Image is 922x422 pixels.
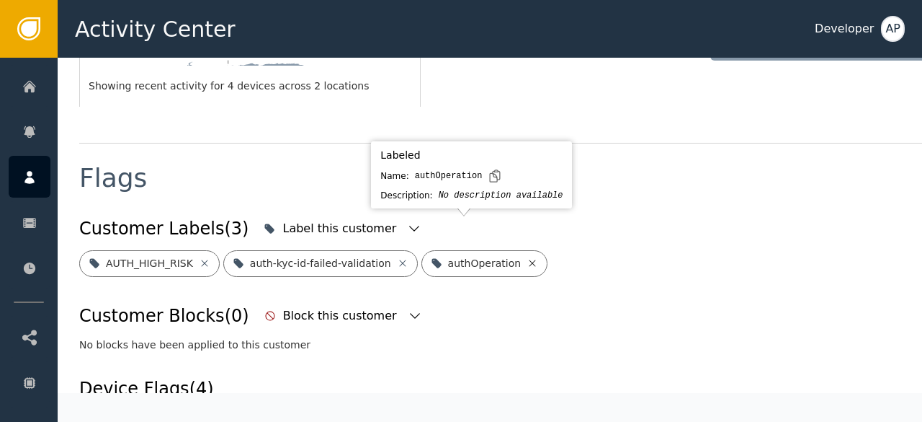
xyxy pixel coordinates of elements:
div: Customer Labels (3) [79,216,249,242]
div: Device Flags (4) [79,376,467,402]
div: Block this customer [283,307,400,325]
span: Activity Center [75,13,236,45]
div: Labeled [380,148,563,163]
div: auth-kyc-id-failed-validation [250,256,391,271]
button: AP [881,16,905,42]
div: Description: [380,189,432,202]
button: Label this customer [260,213,425,245]
div: No description available [439,189,563,202]
div: AUTH_HIGH_RISK [106,256,193,271]
div: authOperation [415,170,483,183]
div: Label this customer [282,220,400,237]
div: Flags [79,165,147,191]
div: Showing recent activity for 4 devices across 2 locations [89,79,411,94]
div: Developer [815,20,874,38]
button: Block this customer [261,300,426,332]
div: Name: [380,170,408,183]
div: Customer Blocks (0) [79,303,249,329]
div: authOperation [448,256,522,271]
